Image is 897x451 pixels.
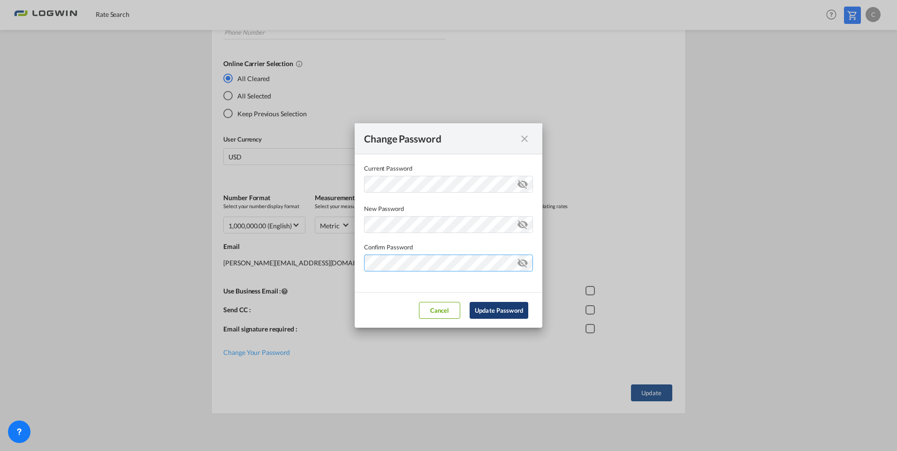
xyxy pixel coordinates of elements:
[364,242,533,252] label: Confirm Password
[519,133,530,144] md-icon: icon-close fg-AAA8AD cursor
[419,302,460,319] button: Cancel
[355,123,542,328] md-dialog: Current Password ...
[364,204,533,213] label: New Password
[517,217,528,228] md-icon: icon-eye-off
[517,256,528,267] md-icon: icon-eye-off
[364,133,516,144] div: Change Password
[470,302,528,319] button: Update Password
[517,177,528,188] md-icon: icon-eye-off
[364,164,533,173] label: Current Password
